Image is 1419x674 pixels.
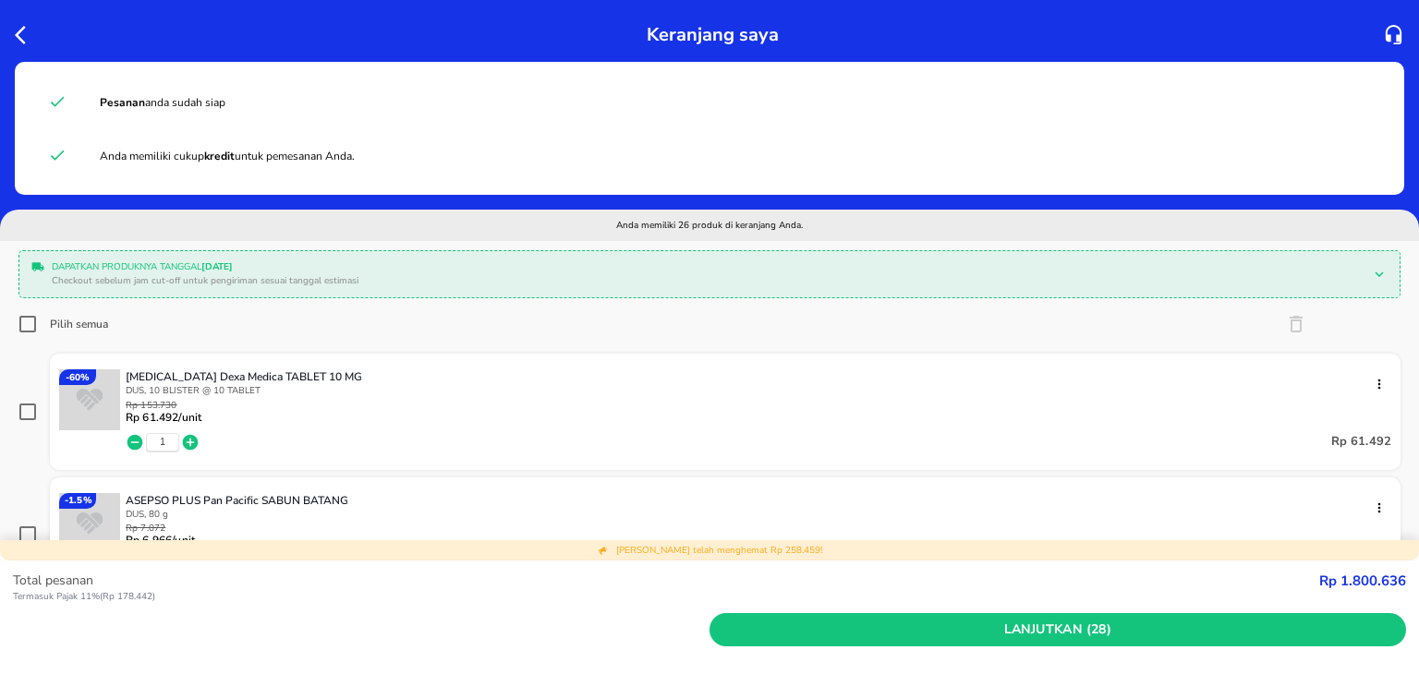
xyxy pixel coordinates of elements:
[717,619,1399,642] span: Lanjutkan (28)
[709,613,1406,647] button: Lanjutkan (28)
[126,508,1391,521] p: DUS, 80 g
[52,260,1360,274] p: Dapatkan produknya tanggal
[126,369,1377,384] p: [MEDICAL_DATA] Dexa Medica TABLET 10 MG
[647,18,779,51] p: Keranjang saya
[50,317,108,331] div: Pilih semua
[1319,572,1406,590] strong: Rp 1.800.636
[160,436,165,449] button: 1
[13,571,1319,590] p: Total pesanan
[126,493,1377,508] p: ASEPSO PLUS Pan Pacific SABUN BATANG
[126,384,1391,397] p: DUS, 10 BLISTER @ 10 TABLET
[59,369,120,430] img: AMLODIPINE BESYLATE Dexa Medica TABLET 10 MG
[598,545,609,556] img: total discount
[100,95,225,110] span: anda sudah siap
[126,534,195,547] p: Rp 6.966 /unit
[100,149,355,163] span: Anda memiliki cukup untuk pemesanan Anda.
[1331,431,1391,453] p: Rp 61.492
[126,411,201,424] p: Rp 61.492 /unit
[59,493,120,554] img: ASEPSO PLUS Pan Pacific SABUN BATANG
[100,95,145,110] strong: Pesanan
[59,493,96,509] div: - 1.5 %
[126,401,201,411] p: Rp 153.730
[59,369,96,385] div: - 60 %
[52,274,1360,288] p: Checkout sebelum jam cut-off untuk pengiriman sesuai tanggal estimasi
[126,524,195,534] p: Rp 7.072
[24,256,1395,293] div: Dapatkan produknya tanggal[DATE]Checkout sebelum jam cut-off untuk pengiriman sesuai tanggal esti...
[204,149,235,163] strong: kredit
[201,260,233,273] b: [DATE]
[13,590,1319,604] p: Termasuk Pajak 11% ( Rp 178.442 )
